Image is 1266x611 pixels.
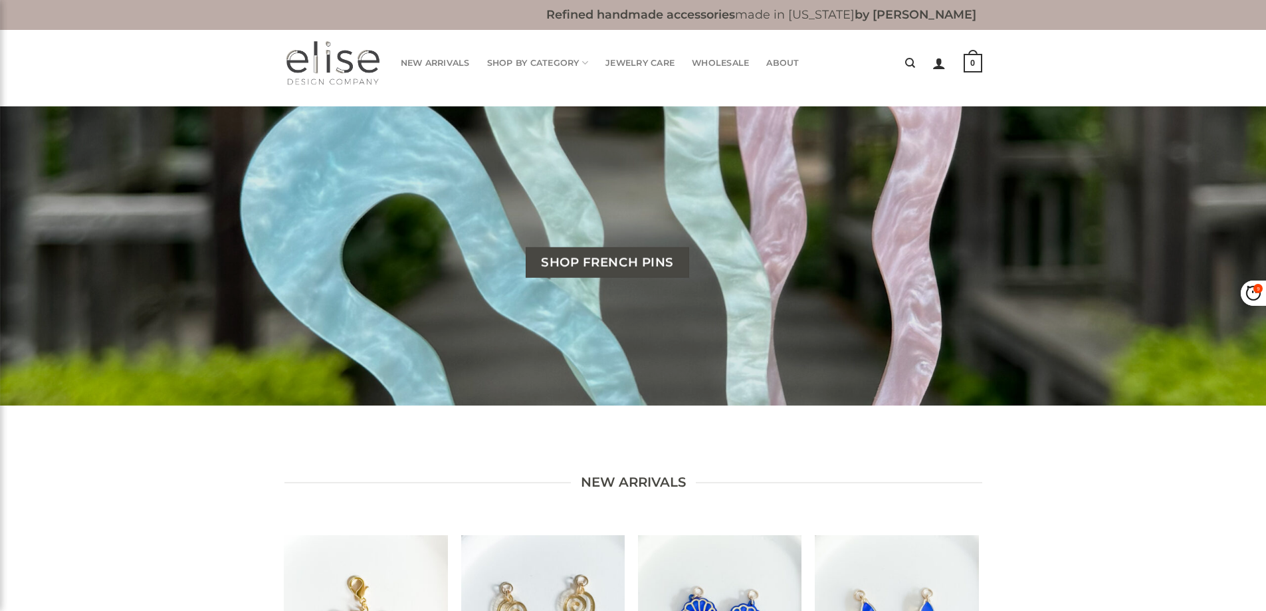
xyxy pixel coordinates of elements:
a: Shop By Category [487,50,589,76]
a: 0 [964,45,982,81]
a: Shop French Pins [526,247,689,278]
img: Elise Design Company [284,40,381,86]
span: new arrivals [581,472,686,493]
a: About [766,50,799,76]
a: Wholesale [692,50,749,76]
span: Shop French Pins [541,253,674,272]
a: Jewelry Care [605,50,675,76]
b: by [PERSON_NAME] [855,7,976,21]
b: made in [US_STATE] [546,7,976,21]
a: Search [905,51,915,76]
strong: 0 [964,54,982,72]
b: Refined handmade accessories [546,7,735,21]
a: New Arrivals [401,50,470,76]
